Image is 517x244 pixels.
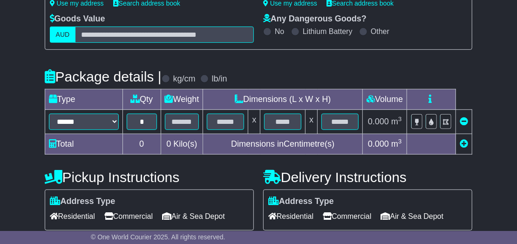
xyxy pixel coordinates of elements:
[263,169,472,185] h4: Delivery Instructions
[268,197,334,207] label: Address Type
[212,74,227,84] label: lb/in
[398,115,402,122] sup: 3
[460,139,468,149] a: Add new item
[45,89,122,110] td: Type
[371,27,389,36] label: Other
[303,27,353,36] label: Lithium Battery
[391,139,402,149] span: m
[50,27,76,43] label: AUD
[363,89,407,110] td: Volume
[45,169,254,185] h4: Pickup Instructions
[122,134,161,155] td: 0
[161,134,203,155] td: Kilo(s)
[162,209,225,224] span: Air & Sea Depot
[173,74,196,84] label: kg/cm
[306,110,318,134] td: x
[460,117,468,126] a: Remove this item
[248,110,260,134] td: x
[391,117,402,126] span: m
[50,197,116,207] label: Address Type
[203,89,363,110] td: Dimensions (L x W x H)
[161,89,203,110] td: Weight
[50,209,95,224] span: Residential
[263,14,367,24] label: Any Dangerous Goods?
[368,117,389,126] span: 0.000
[268,209,313,224] span: Residential
[398,138,402,145] sup: 3
[91,233,225,241] span: © One World Courier 2025. All rights reserved.
[45,134,122,155] td: Total
[122,89,161,110] td: Qty
[381,209,443,224] span: Air & Sea Depot
[275,27,284,36] label: No
[203,134,363,155] td: Dimensions in Centimetre(s)
[104,209,153,224] span: Commercial
[323,209,371,224] span: Commercial
[45,69,162,84] h4: Package details |
[166,139,171,149] span: 0
[368,139,389,149] span: 0.000
[50,14,105,24] label: Goods Value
